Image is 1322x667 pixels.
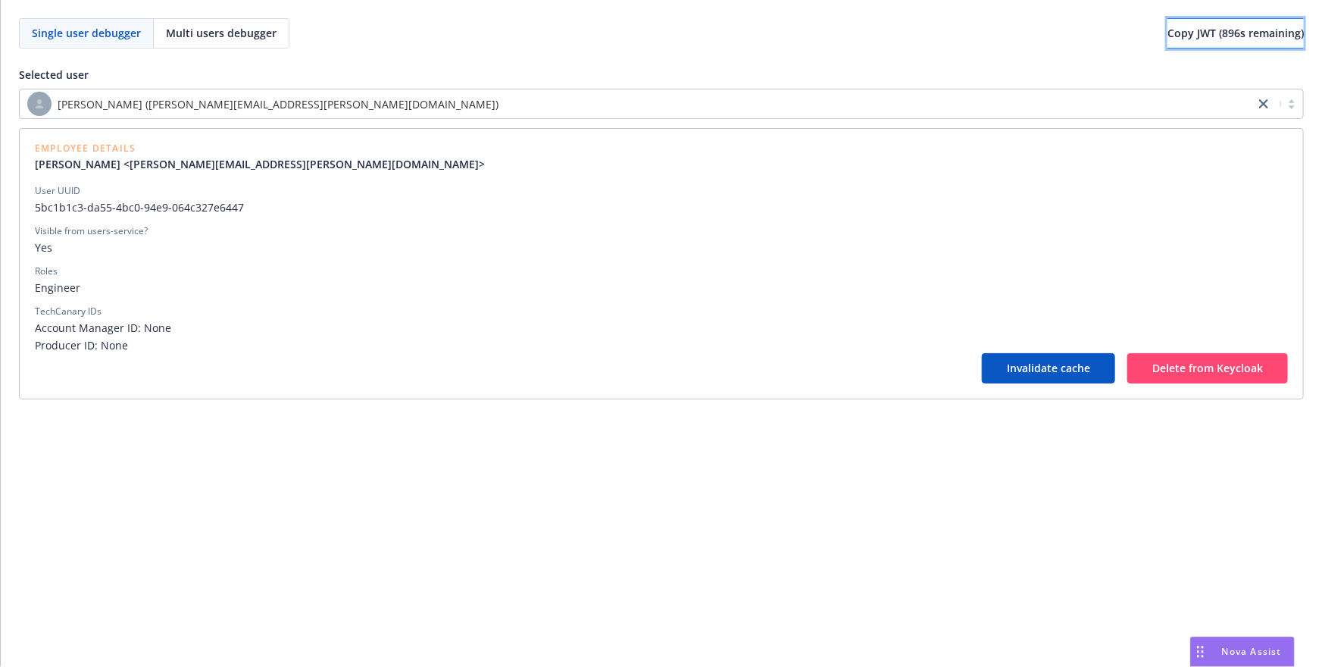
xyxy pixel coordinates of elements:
span: [PERSON_NAME] ([PERSON_NAME][EMAIL_ADDRESS][PERSON_NAME][DOMAIN_NAME]) [27,92,1247,116]
button: Nova Assist [1190,637,1295,667]
span: 5bc1b1c3-da55-4bc0-94e9-064c327e6447 [35,199,1288,215]
div: User UUID [35,184,80,198]
div: Visible from users-service? [35,224,148,238]
div: Drag to move [1191,637,1210,666]
span: Nova Assist [1222,645,1282,658]
span: Yes [35,240,1288,255]
div: Roles [35,265,58,278]
span: Single user debugger [32,25,141,41]
span: Engineer [35,280,1288,296]
a: [PERSON_NAME] <[PERSON_NAME][EMAIL_ADDRESS][PERSON_NAME][DOMAIN_NAME]> [35,156,497,172]
button: Invalidate cache [982,353,1115,384]
span: Employee Details [35,144,497,153]
span: Producer ID: None [35,337,1288,353]
span: Invalidate cache [1007,361,1090,375]
a: close [1255,95,1273,113]
span: Multi users debugger [166,25,277,41]
button: Copy JWT (896s remaining) [1167,18,1304,49]
span: Delete from Keycloak [1152,361,1263,375]
button: Delete from Keycloak [1127,353,1288,384]
span: Selected user [19,67,89,82]
span: [PERSON_NAME] ([PERSON_NAME][EMAIL_ADDRESS][PERSON_NAME][DOMAIN_NAME]) [58,96,498,112]
span: Account Manager ID: None [35,320,1288,336]
div: TechCanary IDs [35,305,102,318]
span: Copy JWT ( 896 s remaining) [1167,26,1304,40]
